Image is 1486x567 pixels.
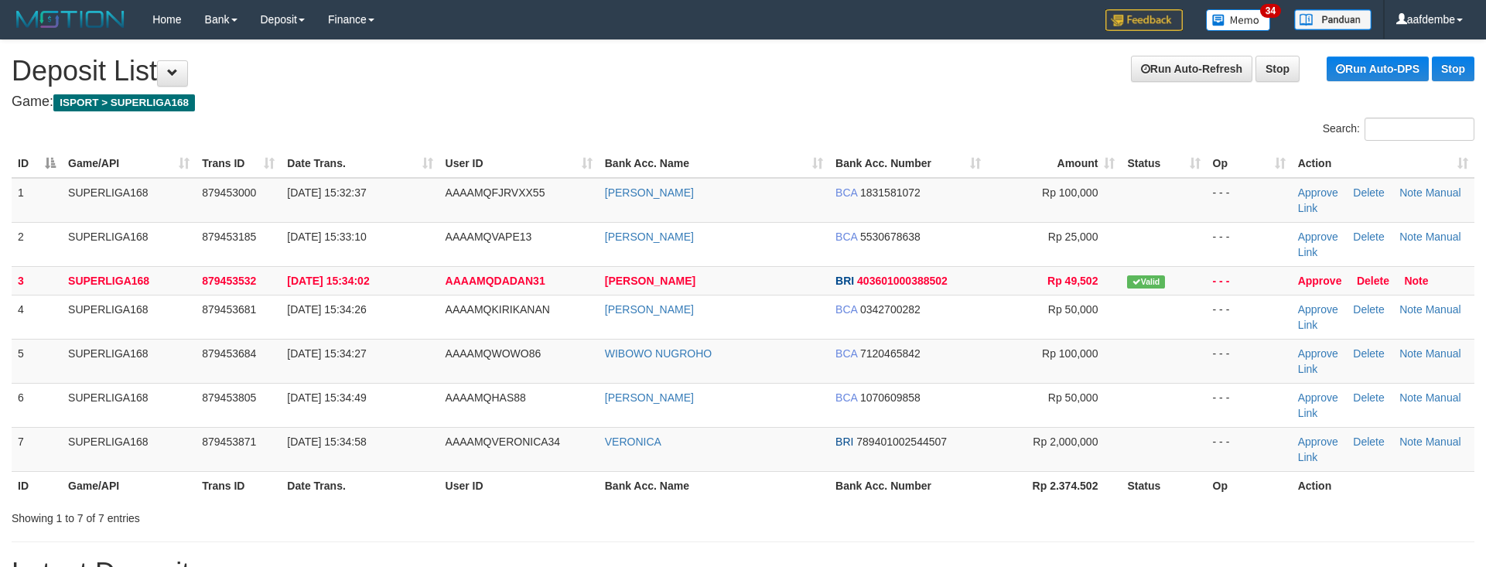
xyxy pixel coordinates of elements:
a: Note [1399,435,1423,448]
span: Valid transaction [1127,275,1164,289]
span: AAAAMQWOWO86 [446,347,541,360]
span: Copy 403601000388502 to clipboard [857,275,948,287]
a: Note [1399,391,1423,404]
a: Stop [1432,56,1474,81]
td: - - - [1207,383,1292,427]
span: BCA [835,186,857,199]
td: - - - [1207,295,1292,339]
td: - - - [1207,178,1292,223]
td: 6 [12,383,62,427]
td: SUPERLIGA168 [62,178,196,223]
td: 5 [12,339,62,383]
th: Action: activate to sort column ascending [1292,149,1474,178]
span: Rp 49,502 [1047,275,1098,287]
th: ID: activate to sort column descending [12,149,62,178]
span: ISPORT > SUPERLIGA168 [53,94,195,111]
td: SUPERLIGA168 [62,266,196,295]
span: Copy 7120465842 to clipboard [860,347,921,360]
input: Search: [1365,118,1474,141]
span: AAAAMQDADAN31 [446,275,545,287]
span: Rp 25,000 [1048,231,1098,243]
span: AAAAMQFJRVXX55 [446,186,545,199]
td: 4 [12,295,62,339]
a: Approve [1298,275,1342,287]
span: AAAAMQKIRIKANAN [446,303,550,316]
h4: Game: [12,94,1474,110]
span: [DATE] 15:32:37 [287,186,366,199]
label: Search: [1323,118,1474,141]
img: Feedback.jpg [1105,9,1183,31]
span: Copy 0342700282 to clipboard [860,303,921,316]
th: Action [1292,471,1474,500]
span: Rp 50,000 [1048,391,1098,404]
a: Note [1399,231,1423,243]
a: Manual Link [1298,303,1461,331]
th: Date Trans.: activate to sort column ascending [281,149,439,178]
a: Manual Link [1298,435,1461,463]
span: 879453871 [202,435,256,448]
span: BCA [835,391,857,404]
img: panduan.png [1294,9,1372,30]
span: Copy 1831581072 to clipboard [860,186,921,199]
a: Delete [1353,435,1384,448]
span: Rp 100,000 [1042,186,1098,199]
td: 1 [12,178,62,223]
span: [DATE] 15:34:27 [287,347,366,360]
span: 34 [1260,4,1281,18]
span: 879453681 [202,303,256,316]
td: - - - [1207,427,1292,471]
h1: Deposit List [12,56,1474,87]
th: Bank Acc. Number [829,471,987,500]
span: 879453805 [202,391,256,404]
a: Note [1399,303,1423,316]
span: AAAAMQVAPE13 [446,231,532,243]
th: Bank Acc. Name: activate to sort column ascending [599,149,829,178]
div: Showing 1 to 7 of 7 entries [12,504,607,526]
a: Delete [1357,275,1389,287]
a: [PERSON_NAME] [605,231,694,243]
span: BCA [835,303,857,316]
a: Run Auto-Refresh [1131,56,1252,82]
span: 879453000 [202,186,256,199]
a: Delete [1353,347,1384,360]
td: SUPERLIGA168 [62,222,196,266]
img: Button%20Memo.svg [1206,9,1271,31]
span: Rp 50,000 [1048,303,1098,316]
td: 3 [12,266,62,295]
span: Copy 789401002544507 to clipboard [856,435,947,448]
span: [DATE] 15:34:58 [287,435,366,448]
span: Rp 2,000,000 [1033,435,1098,448]
a: Approve [1298,347,1338,360]
th: Op: activate to sort column ascending [1207,149,1292,178]
span: BRI [835,435,853,448]
a: Stop [1255,56,1300,82]
th: User ID: activate to sort column ascending [439,149,599,178]
a: Note [1399,186,1423,199]
span: Copy 1070609858 to clipboard [860,391,921,404]
th: Bank Acc. Name [599,471,829,500]
a: Delete [1353,186,1384,199]
a: [PERSON_NAME] [605,275,695,287]
th: Status: activate to sort column ascending [1121,149,1206,178]
span: 879453532 [202,275,256,287]
a: Note [1399,347,1423,360]
th: ID [12,471,62,500]
span: [DATE] 15:33:10 [287,231,366,243]
td: SUPERLIGA168 [62,295,196,339]
a: Manual Link [1298,231,1461,258]
span: BRI [835,275,854,287]
td: SUPERLIGA168 [62,383,196,427]
td: 7 [12,427,62,471]
span: [DATE] 15:34:49 [287,391,366,404]
a: Approve [1298,303,1338,316]
a: Run Auto-DPS [1327,56,1429,81]
a: [PERSON_NAME] [605,391,694,404]
td: SUPERLIGA168 [62,339,196,383]
th: Trans ID [196,471,281,500]
th: Bank Acc. Number: activate to sort column ascending [829,149,987,178]
a: [PERSON_NAME] [605,186,694,199]
a: WIBOWO NUGROHO [605,347,712,360]
a: Note [1404,275,1428,287]
span: [DATE] 15:34:26 [287,303,366,316]
th: User ID [439,471,599,500]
